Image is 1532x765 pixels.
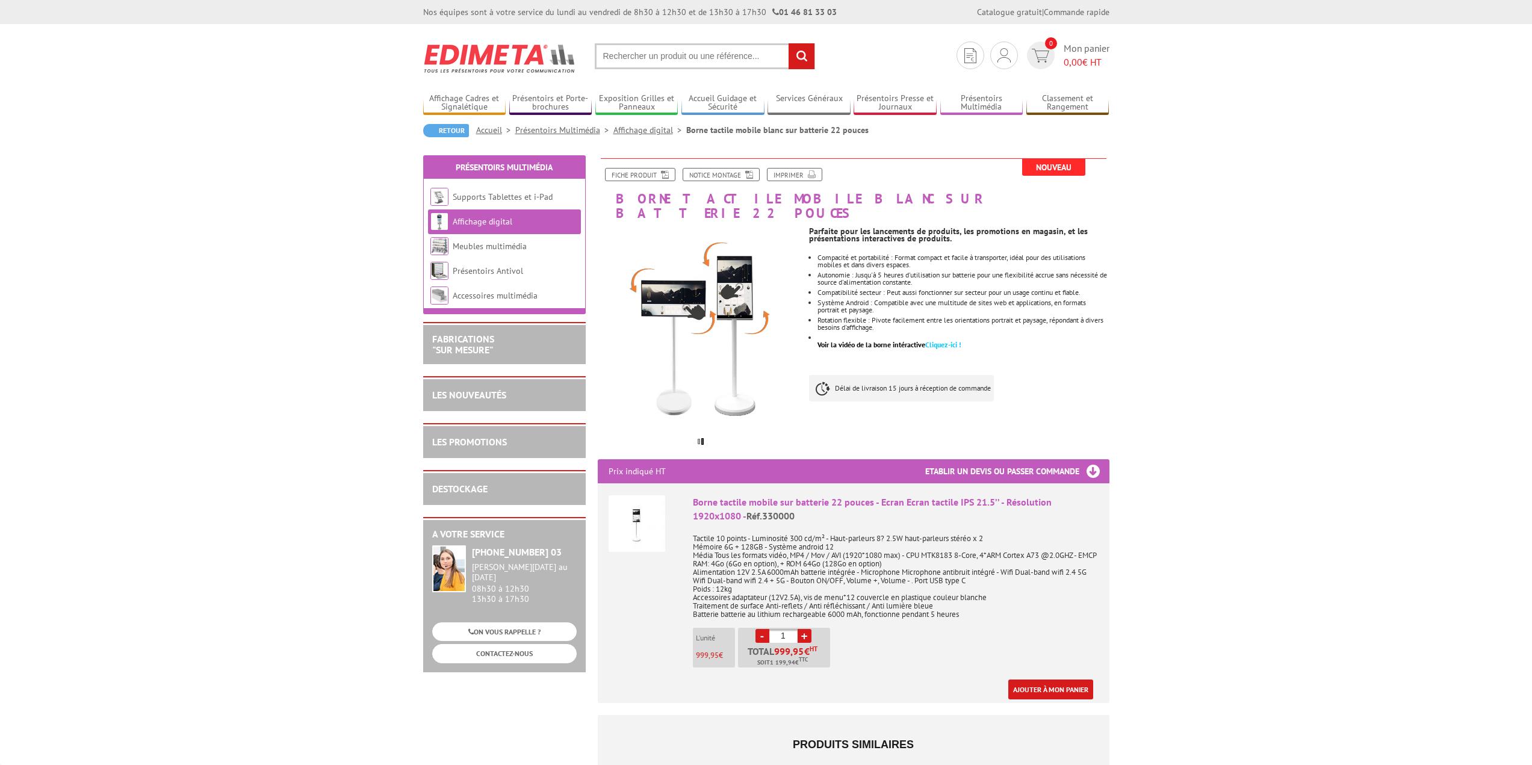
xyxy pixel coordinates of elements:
[509,93,592,113] a: Présentoirs et Porte-brochures
[432,644,577,663] a: CONTACTEZ-NOUS
[793,739,914,751] span: Produits similaires
[1064,56,1082,68] span: 0,00
[854,93,937,113] a: Présentoirs Presse et Journaux
[925,340,961,349] font: Cliquez-ici !
[774,646,804,656] span: 999,95
[817,317,1109,331] li: Rotation flexible : Pivote facilement entre les orientations portrait et paysage, répondant à div...
[1008,680,1093,699] a: Ajouter à mon panier
[430,188,448,206] img: Supports Tablettes et i-Pad
[817,340,961,349] a: Voir la vidéo de la borne intéractiveCliquez-ici !
[432,483,488,495] a: DESTOCKAGE
[595,43,815,69] input: Rechercher un produit ou une référence...
[423,93,506,113] a: Affichage Cadres et Signalétique
[1026,93,1109,113] a: Classement et Rangement
[741,646,830,667] p: Total
[613,125,686,135] a: Affichage digital
[476,125,515,135] a: Accueil
[817,299,1109,314] li: Système Android : Compatible avec une multitude de sites web et applications, en formats portrait...
[772,7,837,17] strong: 01 46 81 33 03
[789,43,814,69] input: rechercher
[515,125,613,135] a: Présentoirs Multimédia
[693,526,1099,619] p: Tactile 10 points - Luminosité 300 cd/m² - Haut-parleurs 8? 2.5W haut-parleurs stéréo x 2 Mémoire...
[804,646,810,656] span: €
[472,562,577,604] div: 08h30 à 12h30 13h30 à 17h30
[1032,49,1049,63] img: devis rapide
[430,212,448,231] img: Affichage digital
[681,93,764,113] a: Accueil Guidage et Sécurité
[746,510,795,522] span: Réf.330000
[767,168,822,181] a: Imprimer
[432,436,507,448] a: LES PROMOTIONS
[696,650,719,660] span: 999,95
[817,340,925,349] span: Voir la vidéo de la borne intéractive
[1045,37,1057,49] span: 0
[609,459,666,483] p: Prix indiqué HT
[453,191,553,202] a: Supports Tablettes et i-Pad
[430,237,448,255] img: Meubles multimédia
[940,93,1023,113] a: Présentoirs Multimédia
[809,375,994,401] p: Délai de livraison 15 jours à réception de commande
[799,656,808,663] sup: TTC
[609,495,665,552] img: Borne tactile mobile sur batterie 22 pouces - Ecran Ecran tactile IPS 21.5’’ - Résolution 1920x1080
[430,286,448,305] img: Accessoires multimédia
[432,529,577,540] h2: A votre service
[432,622,577,641] a: ON VOUS RAPPELLE ?
[810,645,817,653] sup: HT
[977,7,1042,17] a: Catalogue gratuit
[430,262,448,280] img: Présentoirs Antivol
[798,629,811,643] a: +
[809,226,1088,244] strong: Parfaite pour les lancements de produits, les promotions en magasin, et les présentations interac...
[817,289,1109,296] li: Compatibilité secteur : Peut aussi fonctionner sur secteur pour un usage continu et fiable.
[453,265,523,276] a: Présentoirs Antivol
[696,634,735,642] p: L'unité
[1064,42,1109,69] span: Mon panier
[453,290,538,301] a: Accessoires multimédia
[432,545,466,592] img: widget-service.jpg
[595,93,678,113] a: Exposition Grilles et Panneaux
[964,48,976,63] img: devis rapide
[696,651,735,660] p: €
[598,226,801,429] img: borne_tactile_mobile_sur_batterie_de_face_portrait_paysage_fleche_blanc_330000.jpg
[423,36,577,81] img: Edimeta
[1022,159,1085,176] span: Nouveau
[693,495,1099,523] div: Borne tactile mobile sur batterie 22 pouces - Ecran Ecran tactile IPS 21.5’’ - Résolution 1920x10...
[997,48,1011,63] img: devis rapide
[432,389,506,401] a: LES NOUVEAUTÉS
[472,546,562,558] strong: [PHONE_NUMBER] 03
[1044,7,1109,17] a: Commande rapide
[925,459,1109,483] h3: Etablir un devis ou passer commande
[817,254,1109,268] li: Compacité et portabilité : Format compact et facile à transporter, idéal pour des utilisations mo...
[683,168,760,181] a: Notice Montage
[423,6,837,18] div: Nos équipes sont à votre service du lundi au vendredi de 8h30 à 12h30 et de 13h30 à 17h30
[686,124,869,136] li: Borne tactile mobile blanc sur batterie 22 pouces
[423,124,469,137] a: Retour
[453,216,512,227] a: Affichage digital
[605,168,675,181] a: Fiche produit
[768,93,851,113] a: Services Généraux
[432,333,494,356] a: FABRICATIONS"Sur Mesure"
[977,6,1109,18] div: |
[453,241,527,252] a: Meubles multimédia
[757,658,808,667] span: Soit €
[770,658,795,667] span: 1 199,94
[472,562,577,583] div: [PERSON_NAME][DATE] au [DATE]
[1064,55,1109,69] span: € HT
[817,271,1109,286] li: Autonomie : Jusqu'à 5 heures d'utilisation sur batterie pour une flexibilité accrue sans nécessit...
[1024,42,1109,69] a: devis rapide 0 Mon panier 0,00€ HT
[755,629,769,643] a: -
[456,162,553,173] a: Présentoirs Multimédia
